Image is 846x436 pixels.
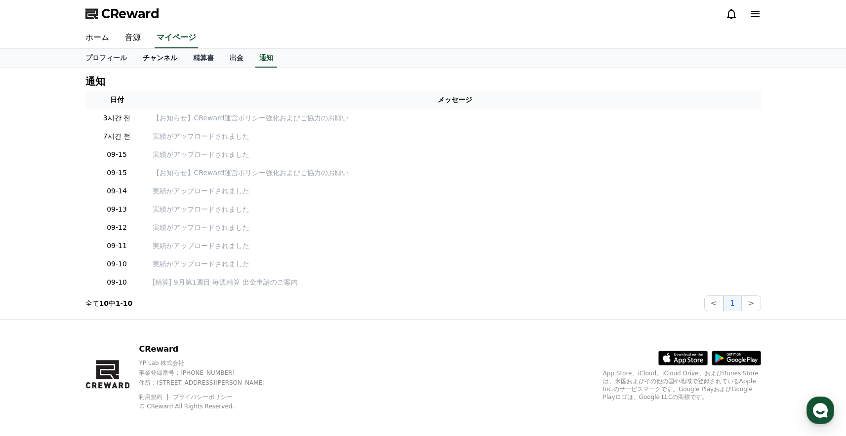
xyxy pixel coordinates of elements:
strong: 10 [123,299,132,307]
a: Messages [65,313,127,337]
a: 音源 [117,28,149,48]
a: 実績がアップロードされました [153,149,757,160]
p: 3시간 전 [89,113,145,123]
a: 出金 [222,49,251,68]
a: 【お知らせ】CReward運営ポリシー強化およびご協力のお願い [153,168,757,178]
h4: 通知 [85,76,105,87]
a: Home [3,313,65,337]
a: CReward [85,6,160,22]
a: チャンネル [135,49,185,68]
th: 日付 [85,91,149,109]
a: [精算] 9月第1週目 毎週精算 出金申請のご案内 [153,277,757,288]
button: > [741,295,761,311]
p: 09-11 [89,241,145,251]
p: 09-15 [89,149,145,160]
span: Home [25,327,42,335]
a: プロフィール [78,49,135,68]
p: YP Lab 株式会社 [139,359,282,367]
a: 【お知らせ】CReward運営ポリシー強化およびご協力のお願い [153,113,757,123]
a: 精算書 [185,49,222,68]
p: 09-10 [89,259,145,269]
p: 09-10 [89,277,145,288]
p: 事業登録番号 : [PHONE_NUMBER] [139,369,282,377]
a: 実績がアップロードされました [153,186,757,196]
p: App Store、iCloud、iCloud Drive、およびiTunes Storeは、米国およびその他の国や地域で登録されているApple Inc.のサービスマークです。Google P... [603,369,761,401]
p: 09-14 [89,186,145,196]
a: 実績がアップロードされました [153,241,757,251]
p: CReward [139,343,282,355]
p: 7시간 전 [89,131,145,142]
button: 1 [724,295,741,311]
button: < [704,295,724,311]
a: 通知 [255,49,277,68]
p: 09-12 [89,222,145,233]
a: 実績がアップロードされました [153,131,757,142]
a: マイページ [155,28,198,48]
a: プライバシーポリシー [173,394,232,400]
a: 実績がアップロードされました [153,222,757,233]
a: 実績がアップロードされました [153,259,757,269]
a: ホーム [78,28,117,48]
a: 利用規約 [139,394,170,400]
p: 09-13 [89,204,145,215]
a: 実績がアップロードされました [153,204,757,215]
p: 09-15 [89,168,145,178]
span: CReward [101,6,160,22]
p: 住所 : [STREET_ADDRESS][PERSON_NAME] [139,379,282,387]
p: 全て 中 - [85,298,133,308]
span: Messages [82,328,111,336]
th: メッセージ [149,91,761,109]
span: Settings [146,327,170,335]
strong: 1 [116,299,121,307]
a: Settings [127,313,190,337]
p: © CReward All Rights Reserved. [139,402,282,410]
strong: 10 [99,299,109,307]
